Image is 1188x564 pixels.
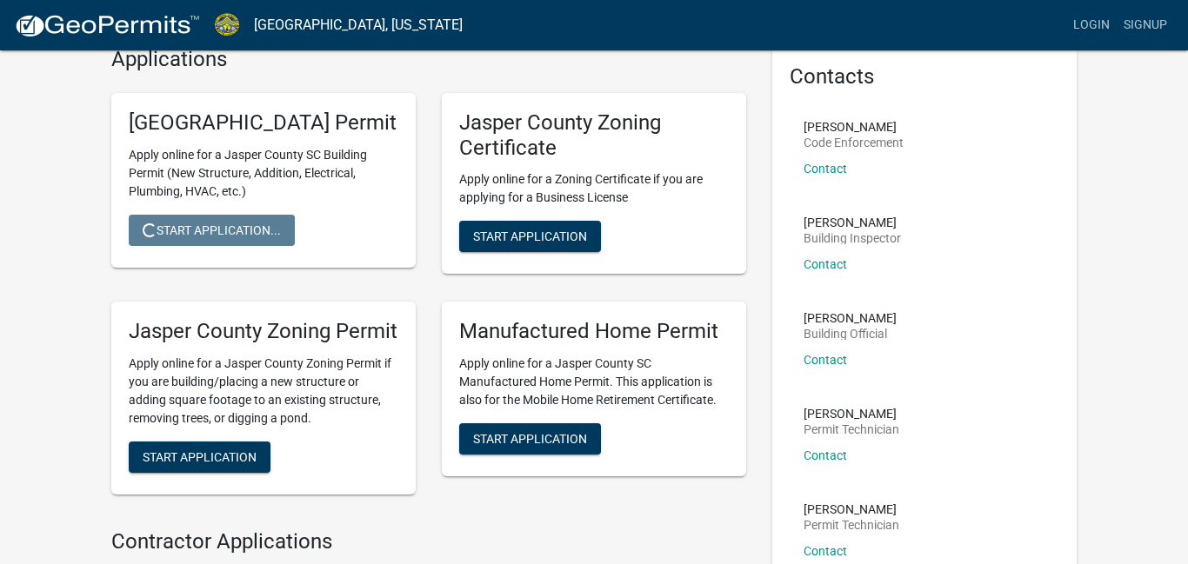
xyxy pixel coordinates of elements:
a: Signup [1117,9,1174,42]
p: Apply online for a Jasper County Zoning Permit if you are building/placing a new structure or add... [129,355,398,428]
p: Permit Technician [804,423,899,435]
p: Apply online for a Jasper County SC Building Permit (New Structure, Addition, Electrical, Plumbin... [129,146,398,201]
span: Start Application... [143,222,281,236]
a: Contact [804,448,847,462]
a: Contact [804,544,847,558]
button: Start Application... [129,215,295,246]
span: Start Application [473,432,587,446]
h5: Jasper County Zoning Certificate [459,110,729,161]
h5: Manufactured Home Permit [459,319,729,344]
a: Login [1066,9,1117,42]
h4: Applications [111,47,746,72]
button: Start Application [129,441,270,473]
img: Jasper County, South Carolina [214,13,240,36]
p: [PERSON_NAME] [804,216,901,229]
wm-workflow-list-section: Applications [111,47,746,508]
p: Permit Technician [804,519,899,531]
a: Contact [804,162,847,176]
h4: Contractor Applications [111,529,746,554]
h5: Contacts [790,64,1059,90]
p: [PERSON_NAME] [804,312,897,324]
p: Apply online for a Jasper County SC Manufactured Home Permit. This application is also for the Mo... [459,355,729,409]
a: Contact [804,257,847,271]
p: [PERSON_NAME] [804,503,899,515]
p: [PERSON_NAME] [804,408,899,420]
p: Building Official [804,328,897,340]
button: Start Application [459,221,601,252]
p: Code Enforcement [804,136,904,149]
h5: [GEOGRAPHIC_DATA] Permit [129,110,398,136]
p: Building Inspector [804,232,901,244]
span: Start Application [473,229,587,243]
a: Contact [804,353,847,367]
p: Apply online for a Zoning Certificate if you are applying for a Business License [459,170,729,207]
button: Start Application [459,423,601,455]
a: [GEOGRAPHIC_DATA], [US_STATE] [254,10,463,40]
h5: Jasper County Zoning Permit [129,319,398,344]
p: [PERSON_NAME] [804,121,904,133]
span: Start Application [143,450,257,464]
